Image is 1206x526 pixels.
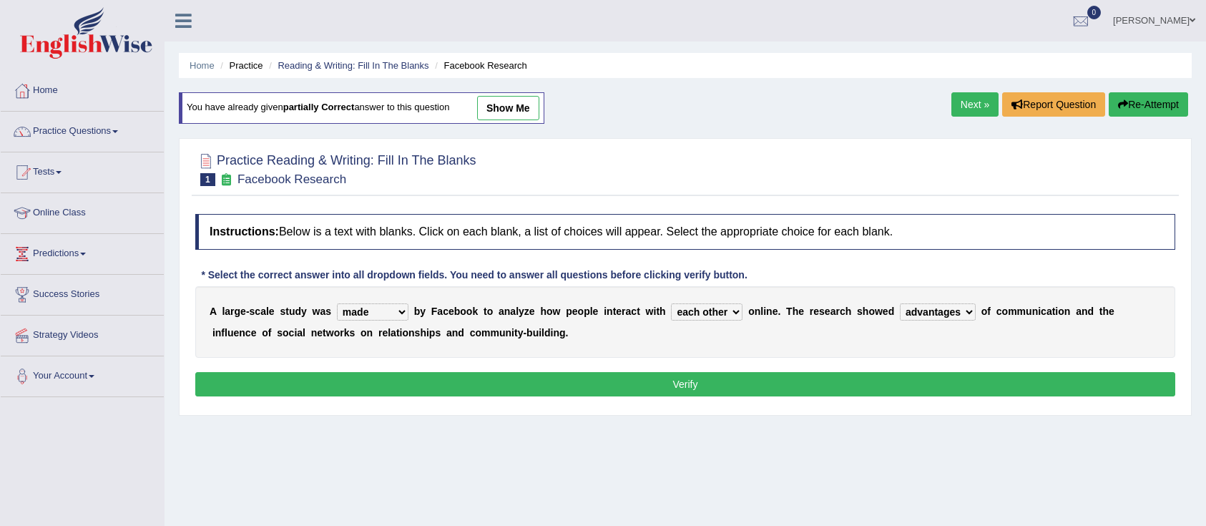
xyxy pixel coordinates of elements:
b: p [584,306,590,317]
b: h [420,327,426,339]
b: z [524,306,529,317]
b: . [778,306,780,317]
div: * Select the correct answer into all dropdown fields. You need to answer all questions before cli... [195,268,753,283]
b: - [246,306,250,317]
b: a [437,306,443,317]
b: i [763,306,766,317]
span: 1 [200,173,215,186]
b: o [262,327,268,339]
b: y [301,306,307,317]
b: c [996,306,1002,317]
b: i [1038,306,1041,317]
button: Re-Attempt [1109,92,1188,117]
b: b [454,306,461,317]
a: Practice Questions [1,112,164,147]
b: s [280,306,285,317]
b: partially correct [283,102,355,113]
b: s [277,327,283,339]
b: b [526,327,533,339]
b: e [572,306,578,317]
b: t [396,327,400,339]
b: o [283,327,289,339]
b: a [320,306,325,317]
b: n [311,327,318,339]
b: f [221,327,225,339]
b: o [487,306,494,317]
b: s [435,327,441,339]
b: k [344,327,350,339]
b: h [863,306,869,317]
b: e [798,306,804,317]
b: l [541,327,544,339]
b: u [1026,306,1032,317]
span: 0 [1087,6,1102,19]
b: t [1052,306,1056,317]
b: i [653,306,656,317]
b: i [212,327,215,339]
b: T [786,306,793,317]
b: a [446,327,452,339]
b: n [755,306,761,317]
b: w [875,306,883,317]
b: c [245,327,251,339]
b: a [260,306,266,317]
b: t [323,327,326,339]
b: r [230,306,234,317]
b: m [490,327,499,339]
b: h [660,306,666,317]
b: w [553,306,561,317]
b: r [378,327,382,339]
b: e [813,306,819,317]
b: r [622,306,625,317]
b: t [1099,306,1103,317]
b: F [431,306,438,317]
b: n [215,327,222,339]
b: w [646,306,654,317]
h2: Practice Reading & Writing: Fill In The Blanks [195,150,476,186]
b: o [981,306,988,317]
b: c [840,306,845,317]
b: c [443,306,448,317]
li: Practice [217,59,263,72]
b: e [529,306,535,317]
b: f [268,327,272,339]
b: e [883,306,888,317]
b: i [539,327,541,339]
b: i [1055,306,1058,317]
b: e [382,327,388,339]
b: l [225,327,227,339]
b: a [1046,306,1052,317]
b: c [631,306,637,317]
li: Facebook Research [431,59,527,72]
b: c [1041,306,1046,317]
b: l [303,327,305,339]
b: e [448,306,454,317]
b: - [523,327,526,339]
h4: Below is a text with blanks. Click on each blank, a list of choices will appear. Select the appro... [195,214,1175,250]
b: o [578,306,584,317]
b: o [460,306,466,317]
small: Exam occurring question [219,173,234,187]
b: i [294,327,297,339]
b: l [590,306,593,317]
b: f [987,306,991,317]
b: a [626,306,632,317]
b: t [656,306,660,317]
b: i [511,327,514,339]
b: d [295,306,301,317]
b: s [415,327,421,339]
b: t [285,306,289,317]
b: y [518,327,524,339]
b: n [504,306,511,317]
b: d [1088,306,1094,317]
b: o [748,306,755,317]
a: Strategy Videos [1,316,164,351]
b: i [400,327,403,339]
b: t [613,306,617,317]
b: d [544,327,551,339]
b: n [766,306,773,317]
b: a [391,327,396,339]
b: k [472,306,478,317]
b: s [325,306,331,317]
b: h [1103,306,1109,317]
